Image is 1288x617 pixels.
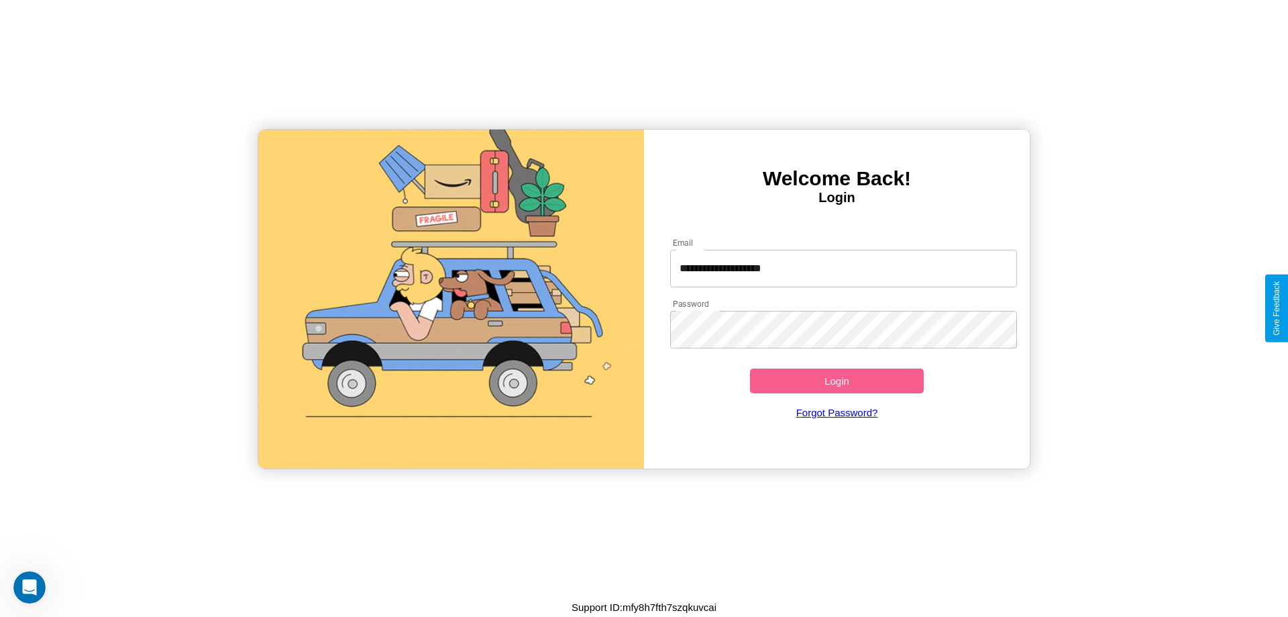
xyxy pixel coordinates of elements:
[673,237,694,248] label: Email
[750,369,924,393] button: Login
[673,298,708,310] label: Password
[663,393,1011,432] a: Forgot Password?
[258,130,644,469] img: gif
[644,167,1030,190] h3: Welcome Back!
[13,571,46,604] iframe: Intercom live chat
[572,598,716,616] p: Support ID: mfy8h7fth7szqkuvcai
[644,190,1030,205] h4: Login
[1272,281,1281,336] div: Give Feedback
